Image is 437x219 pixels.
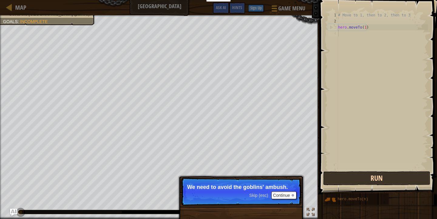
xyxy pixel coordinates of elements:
a: Map [12,3,26,12]
span: Skip (esc) [249,193,268,198]
button: Sign Up [248,5,264,12]
button: Ask AI [10,209,17,216]
p: We need to avoid the goblins' ambush. [187,184,295,190]
span: hero.moveTo(n) [337,197,368,201]
span: Map [15,3,26,12]
button: Ask AI [213,2,229,14]
span: Hints [232,5,242,10]
div: 2 [328,18,338,24]
button: Run [323,171,430,185]
span: Goals [3,19,18,24]
div: 1 [328,12,338,18]
button: Continue [271,191,296,199]
span: Incomplete [20,19,48,24]
img: portrait.png [324,194,336,205]
span: Game Menu [278,5,305,12]
span: : [18,19,20,24]
div: 3 [328,24,338,30]
button: Game Menu [267,2,309,17]
div: 4 [328,30,338,36]
span: Ask AI [216,5,226,10]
